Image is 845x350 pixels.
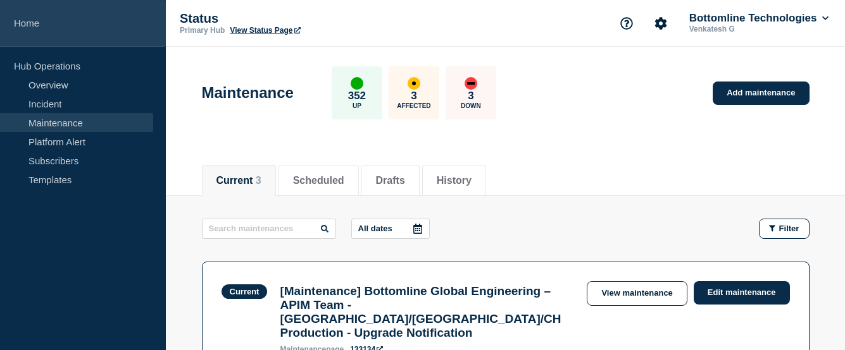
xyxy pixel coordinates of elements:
[216,175,261,186] button: Current 3
[353,102,361,109] p: Up
[256,175,261,186] span: 3
[180,26,225,35] p: Primary Hub
[280,284,574,340] h3: [Maintenance] Bottomline Global Engineering – APIM Team - [GEOGRAPHIC_DATA]/[GEOGRAPHIC_DATA]/CH ...
[779,224,799,233] span: Filter
[351,77,363,90] div: up
[437,175,472,186] button: History
[351,219,430,239] button: All dates
[687,12,831,25] button: Bottomline Technologies
[613,10,640,37] button: Support
[230,287,260,296] div: Current
[348,90,366,102] p: 352
[202,219,336,239] input: Search maintenances
[293,175,344,186] button: Scheduled
[397,102,430,109] p: Affected
[411,90,416,102] p: 3
[408,77,420,90] div: affected
[587,281,687,306] a: View maintenance
[468,90,473,102] p: 3
[461,102,481,109] p: Down
[180,11,433,26] p: Status
[230,26,300,35] a: View Status Page
[687,25,818,33] p: Venkatesh G
[713,81,809,105] a: Add maintenance
[759,219,810,239] button: Filter
[648,10,674,37] button: Account settings
[202,84,294,102] h1: Maintenance
[694,281,790,305] a: Edit maintenance
[358,224,392,233] p: All dates
[376,175,405,186] button: Drafts
[465,77,477,90] div: down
